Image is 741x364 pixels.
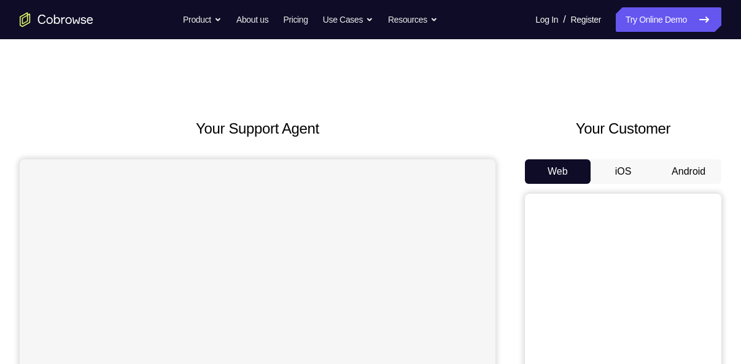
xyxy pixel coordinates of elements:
a: Register [571,7,601,32]
button: Use Cases [323,7,373,32]
button: Resources [388,7,438,32]
h2: Your Support Agent [20,118,495,140]
a: Go to the home page [20,12,93,27]
a: About us [236,7,268,32]
span: / [563,12,565,27]
a: Try Online Demo [616,7,721,32]
a: Pricing [283,7,308,32]
button: Web [525,159,591,184]
a: Log In [535,7,558,32]
button: Android [656,159,721,184]
h2: Your Customer [525,118,721,140]
button: Product [183,7,222,32]
button: iOS [591,159,656,184]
